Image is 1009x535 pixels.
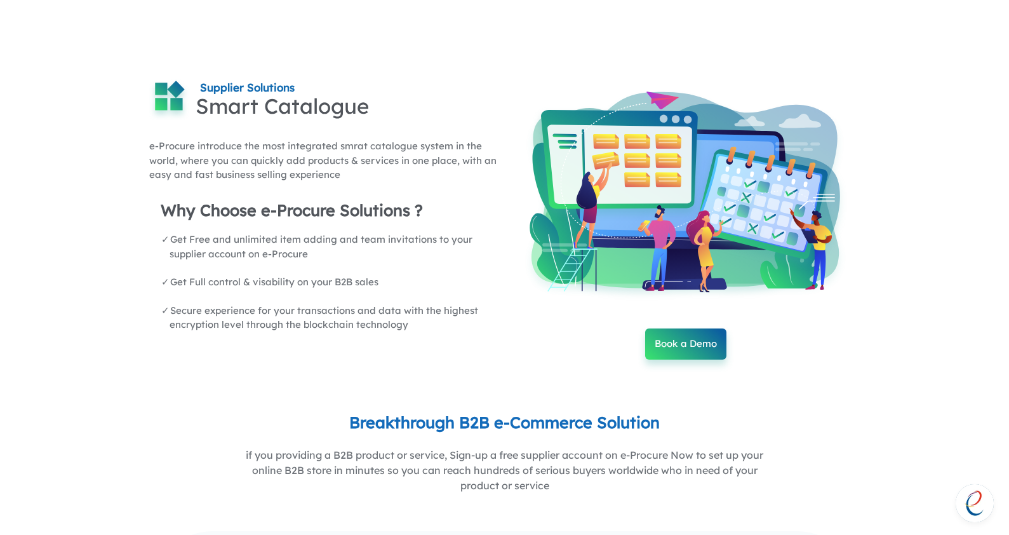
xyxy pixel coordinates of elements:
li: Get Free and unlimited item adding and team invitations to your supplier account on e-Procure [170,233,498,261]
li: Secure experience for your transactions and data with the highest encryption level through the bl... [170,304,498,332]
li: Get Full control & visability on your B2B sales [170,275,498,290]
img: Market Place [524,79,848,311]
h3: e-Procure introduce the most integrated smrat catalogue system in the world, where you can quickl... [149,139,498,182]
p: if you providing a B2B product or service, Sign-up a free supplier account on e-Procure Now to se... [149,447,860,493]
h1: Why Choose e-Procure Solutions ? [161,201,498,219]
div: Open chat [956,484,994,522]
img: <FormattedMessage tagName="h1" id="marketplace.title" /> [149,79,190,120]
h2: Supplier Solutions [200,82,295,94]
button: Book a Demo [645,328,726,360]
h1: Smart Catalogue [196,95,369,118]
h1: Breakthrough B2B e-Commerce Solution [149,414,860,444]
